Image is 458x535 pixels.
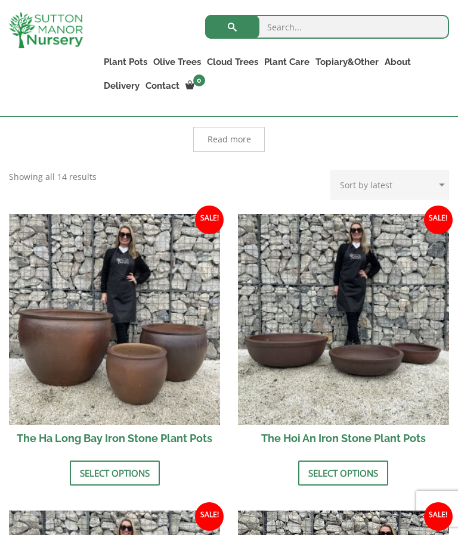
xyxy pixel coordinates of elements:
[195,206,224,234] span: Sale!
[238,425,449,452] h2: The Hoi An Iron Stone Plant Pots
[208,135,251,144] span: Read more
[101,77,143,94] a: Delivery
[298,461,388,486] a: Select options for “The Hoi An Iron Stone Plant Pots”
[204,54,261,70] a: Cloud Trees
[238,214,449,452] a: Sale! The Hoi An Iron Stone Plant Pots
[182,77,209,94] a: 0
[382,54,414,70] a: About
[9,425,220,452] h2: The Ha Long Bay Iron Stone Plant Pots
[205,15,449,39] input: Search...
[9,170,97,184] p: Showing all 14 results
[70,461,160,486] a: Select options for “The Ha Long Bay Iron Stone Plant Pots”
[9,214,220,425] img: The Ha Long Bay Iron Stone Plant Pots
[330,170,449,200] select: Shop order
[193,74,205,86] span: 0
[238,214,449,425] img: The Hoi An Iron Stone Plant Pots
[9,214,220,452] a: Sale! The Ha Long Bay Iron Stone Plant Pots
[312,54,382,70] a: Topiary&Other
[424,206,453,234] span: Sale!
[101,54,150,70] a: Plant Pots
[195,502,224,531] span: Sale!
[424,502,453,531] span: Sale!
[143,77,182,94] a: Contact
[261,54,312,70] a: Plant Care
[150,54,204,70] a: Olive Trees
[9,12,83,48] img: logo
